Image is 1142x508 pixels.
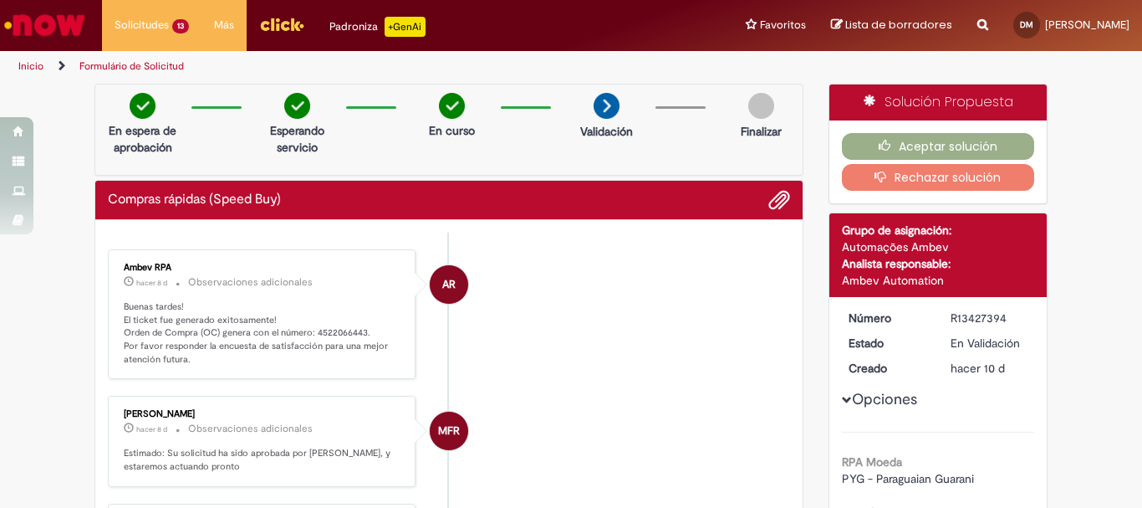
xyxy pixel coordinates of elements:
[115,17,169,33] span: Solicitudes
[842,222,1035,239] div: Grupo de asignación:
[329,17,426,37] div: Padroniza
[429,122,475,139] p: En curso
[172,19,189,33] span: 13
[951,360,1028,377] div: 19/08/2025 10:00:41
[442,264,456,305] span: AR
[124,263,402,273] div: Ambev RPA
[594,93,619,119] img: arrow-next.png
[836,360,939,377] dt: Creado
[829,85,1048,121] div: Solución Propuesta
[136,424,167,434] time: 20/08/2025 16:08:05
[951,310,1028,326] div: R13427394
[1045,18,1129,32] span: [PERSON_NAME]
[439,93,465,119] img: check-circle-green.png
[124,409,402,419] div: [PERSON_NAME]
[842,164,1035,191] button: Rechazar solución
[257,122,338,156] p: Esperando servicio
[430,265,468,304] div: Ambev RPA
[842,272,1035,289] div: Ambev Automation
[831,18,952,33] a: Lista de borradores
[836,335,939,351] dt: Estado
[951,335,1028,351] div: En Validación
[130,93,155,119] img: check-circle-green.png
[284,93,310,119] img: check-circle-green.png
[214,17,234,33] span: Más
[842,454,902,470] b: RPA Moeda
[438,411,460,451] span: MFR
[2,8,88,42] img: ServiceNow
[136,278,167,288] span: hacer 8 d
[580,123,633,140] p: Validación
[188,275,313,290] small: Observaciones adicionales
[748,93,774,119] img: img-circle-grey.png
[842,133,1035,160] button: Aceptar solución
[385,17,426,37] p: +GenAi
[842,471,974,486] span: PYG - Paraguaian Guarani
[842,239,1035,255] div: Automações Ambev
[741,123,782,140] p: Finalizar
[836,310,939,326] dt: Número
[951,361,1005,376] time: 19/08/2025 10:00:41
[79,59,184,73] a: Formulário de Solicitud
[18,59,43,73] a: Inicio
[124,447,402,473] p: Estimado: Su solicitud ha sido aprobada por [PERSON_NAME], y estaremos actuando pronto
[188,422,313,436] small: Observaciones adicionales
[951,361,1005,376] span: hacer 10 d
[842,255,1035,272] div: Analista responsable:
[1020,19,1033,30] span: DM
[845,17,952,33] span: Lista de borradores
[430,412,468,450] div: Maria Fernanda Rojas Barra
[760,17,806,33] span: Favoritos
[102,122,183,156] p: En espera de aprobación
[13,51,749,82] ul: Rutas de acceso a la página
[259,12,304,37] img: click_logo_yellow_360x200.png
[768,189,790,211] button: Agregar archivos adjuntos
[108,192,281,208] h2: Compras rápidas (Speed Buy) Historial de tickets
[124,300,402,367] p: Buenas tardes! El ticket fue generado exitosamente! Orden de Compra (OC) genera con el número: 45...
[136,278,167,288] time: 20/08/2025 17:02:24
[136,424,167,434] span: hacer 8 d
